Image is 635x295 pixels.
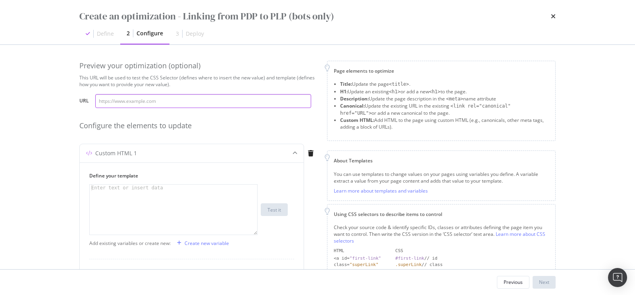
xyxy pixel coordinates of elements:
[429,89,441,94] span: <h1>
[350,262,379,267] div: "superLink"
[334,231,545,244] a: Learn more about CSS selectors
[389,89,400,94] span: <h1>
[334,211,549,218] div: Using CSS selectors to describe items to control
[551,10,556,23] div: times
[127,29,130,37] div: 2
[334,248,389,254] div: HTML
[79,97,89,106] label: URL
[186,30,204,38] div: Deploy
[340,95,369,102] strong: Description:
[539,279,549,285] div: Next
[395,256,424,261] div: #first-link
[79,10,334,23] div: Create an optimization - Linking from PDP to PLP (bots only)
[360,268,386,274] div: "megaLink"
[334,171,549,184] div: You can use templates to change values on your pages using variables you define. A variable extra...
[446,96,463,102] span: <meta>
[504,279,523,285] div: Previous
[79,61,317,71] div: Preview your optimization (optional)
[497,276,529,289] button: Previous
[395,248,549,254] div: CSS
[395,262,421,267] div: .superLink
[137,29,163,37] div: Configure
[395,262,549,268] div: // class
[608,268,627,287] div: Open Intercom Messenger
[395,268,549,274] div: // attribute
[340,81,352,87] strong: Title:
[340,88,348,95] strong: H1:
[389,81,409,87] span: <title>
[261,203,288,216] button: Test it
[395,255,549,262] div: // id
[340,81,549,88] li: Update the page .
[334,187,428,194] a: Learn more about templates and variables
[89,172,288,179] label: Define your template
[395,268,453,274] div: [attribute='megaLink']
[334,268,389,274] div: attribute= >
[340,95,549,102] li: Update the page description in the name attribute
[79,74,317,88] div: This URL will be used to test the CSS Selector (defines where to insert the new value) and templa...
[95,149,137,157] div: Custom HTML 1
[95,94,311,108] input: https://www.example.com
[185,240,229,247] div: Create new variable
[267,206,281,213] div: Test it
[340,117,374,123] strong: Custom HTML:
[89,240,171,247] div: Add existing variables or create new:
[340,102,549,117] li: Update the existing URL in the existing or add a new canonical to the page.
[350,256,381,261] div: "first-link"
[90,185,165,191] div: Enter text or insert data
[79,121,317,131] div: Configure the elements to update
[334,157,549,164] div: About Templates
[176,30,179,38] div: 3
[334,67,549,74] div: Page elements to optimize
[340,117,549,130] li: Add HTML to the page using custom HTML (e.g., canonicals, other meta tags, adding a block of URLs).
[533,276,556,289] button: Next
[174,237,229,249] button: Create new variable
[340,103,511,116] span: <link rel="canonical" href="URL">
[334,224,549,244] div: Check your source code & identify specific IDs, classes or attributes defining the page item you ...
[340,102,365,109] strong: Canonical:
[334,255,389,262] div: <a id=
[97,30,114,38] div: Define
[334,262,389,268] div: class=
[340,88,549,95] li: Update an existing or add a new to the page.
